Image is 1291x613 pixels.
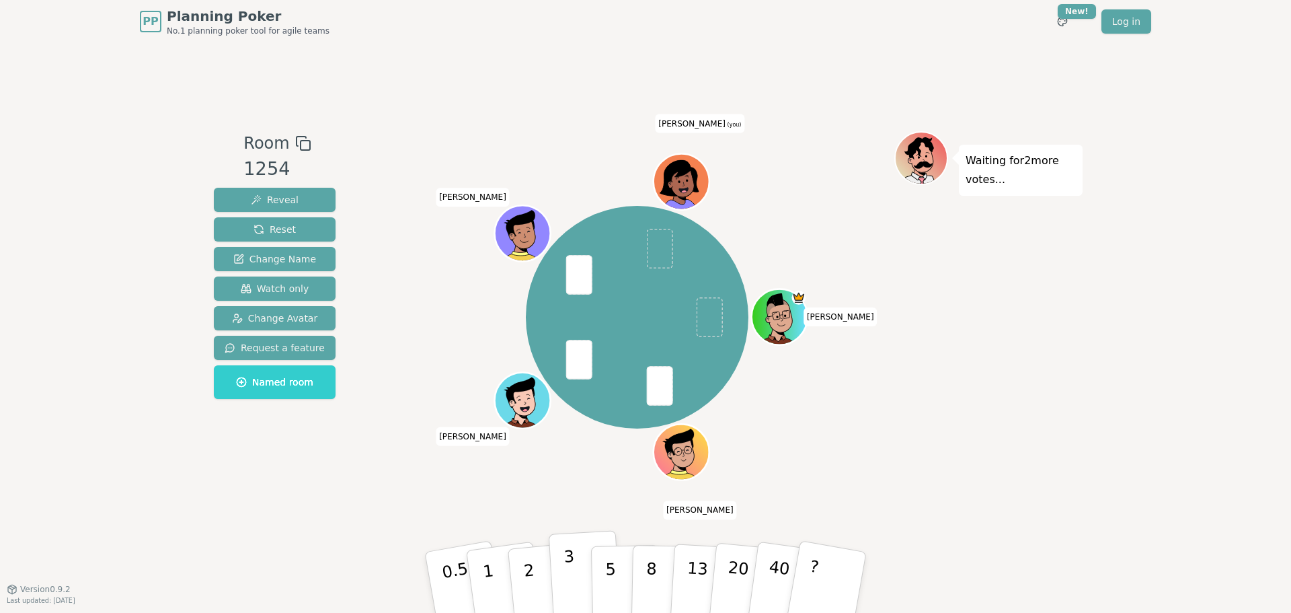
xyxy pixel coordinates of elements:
span: Reveal [251,193,299,207]
span: Toce is the host [791,291,806,305]
button: Click to change your avatar [655,155,707,208]
button: Watch only [214,277,336,301]
button: New! [1050,9,1074,34]
span: Request a feature [225,341,325,355]
button: Named room [214,365,336,399]
p: Waiting for 2 more votes... [966,151,1076,189]
span: Room [243,131,289,155]
span: Click to change your name [804,308,877,326]
span: Named room [236,375,313,389]
span: Click to change your name [655,114,744,133]
button: Change Name [214,247,336,271]
button: Reveal [214,188,336,212]
a: PPPlanning PokerNo.1 planning poker tool for agile teams [140,7,329,36]
span: Click to change your name [436,188,510,207]
span: Last updated: [DATE] [7,597,75,604]
button: Reset [214,217,336,242]
span: Version 0.9.2 [20,584,71,595]
span: Change Name [233,252,316,266]
span: Reset [253,223,296,236]
a: Log in [1101,9,1151,34]
span: (you) [726,122,742,128]
button: Change Avatar [214,306,336,330]
span: Watch only [241,282,309,295]
span: Click to change your name [663,501,737,520]
span: No.1 planning poker tool for agile teams [167,26,329,36]
span: PP [143,13,158,30]
button: Version0.9.2 [7,584,71,595]
div: 1254 [243,155,311,183]
span: Planning Poker [167,7,329,26]
div: New! [1058,4,1096,19]
span: Change Avatar [232,312,318,325]
button: Request a feature [214,336,336,360]
span: Click to change your name [436,427,510,446]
